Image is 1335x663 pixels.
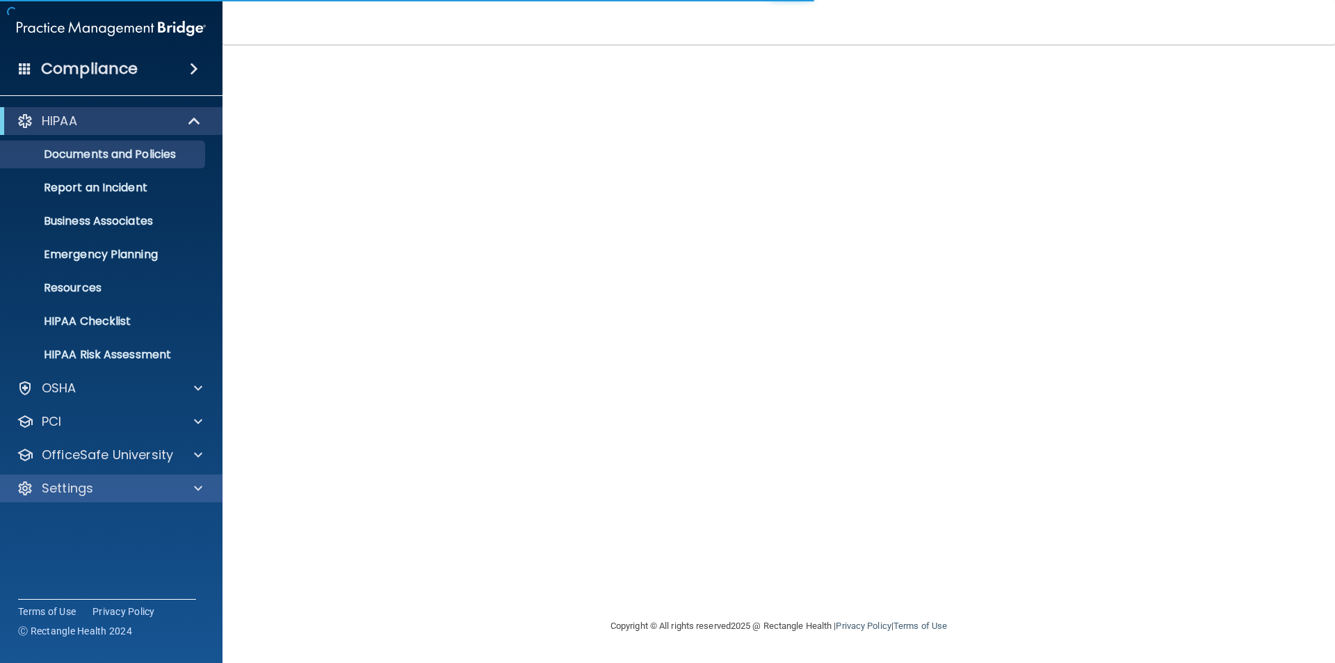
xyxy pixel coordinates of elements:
[42,480,93,497] p: Settings
[17,113,202,129] a: HIPAA
[9,181,199,195] p: Report an Incident
[836,621,891,631] a: Privacy Policy
[41,59,138,79] h4: Compliance
[17,15,206,42] img: PMB logo
[525,604,1033,648] div: Copyright © All rights reserved 2025 @ Rectangle Health | |
[18,624,132,638] span: Ⓒ Rectangle Health 2024
[17,413,202,430] a: PCI
[42,380,76,397] p: OSHA
[17,380,202,397] a: OSHA
[17,480,202,497] a: Settings
[9,214,199,228] p: Business Associates
[42,113,77,129] p: HIPAA
[92,605,155,618] a: Privacy Policy
[893,621,947,631] a: Terms of Use
[9,248,199,262] p: Emergency Planning
[9,281,199,295] p: Resources
[9,314,199,328] p: HIPAA Checklist
[42,447,173,463] p: OfficeSafe University
[9,348,199,362] p: HIPAA Risk Assessment
[42,413,61,430] p: PCI
[17,447,202,463] a: OfficeSafe University
[18,605,76,618] a: Terms of Use
[9,147,199,161] p: Documents and Policies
